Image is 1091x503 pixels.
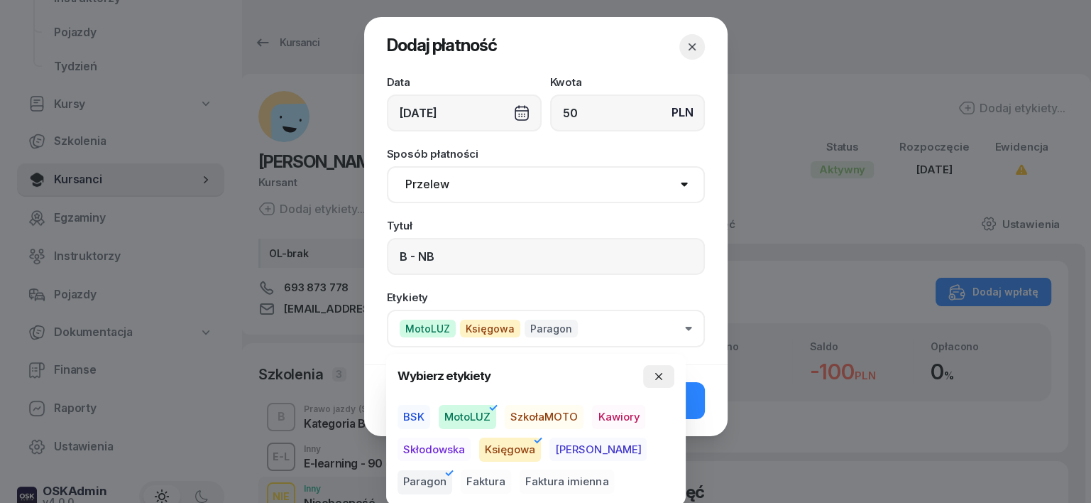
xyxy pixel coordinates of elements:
button: MotoLUZ [439,405,496,429]
span: Księgowa [460,320,520,337]
button: SzkołaMOTO [505,405,583,429]
button: Faktura [461,470,511,494]
button: Paragon [398,470,452,494]
button: BSK [398,405,430,429]
span: Paragon [525,320,578,337]
button: [PERSON_NAME] [549,438,647,462]
button: MotoLUZKsięgowaParagon [387,310,705,347]
button: Kawiory [592,405,645,429]
button: Skłodowska [398,438,471,462]
input: Np. zaliczka, pierwsza rata... [387,238,705,275]
button: Księgowa [479,438,541,462]
span: MotoLUZ [400,320,456,337]
button: Faktura imienna [520,470,614,494]
h4: Wybierz etykiety [398,367,490,386]
span: Dodaj płatność [387,35,497,55]
input: 0 [550,94,705,131]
